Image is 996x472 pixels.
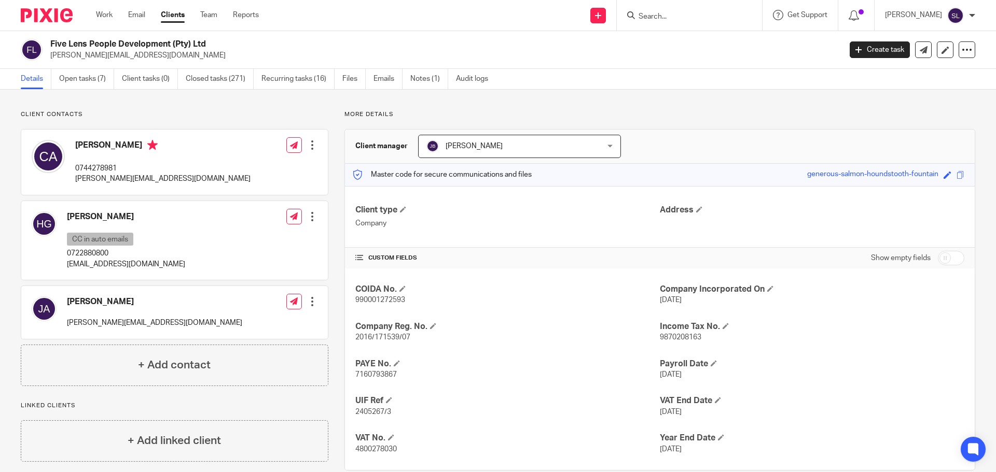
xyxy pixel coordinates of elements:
[161,10,185,20] a: Clients
[660,205,964,216] h4: Address
[67,248,185,259] p: 0722880800
[21,69,51,89] a: Details
[75,140,251,153] h4: [PERSON_NAME]
[200,10,217,20] a: Team
[660,395,964,406] h4: VAT End Date
[355,296,405,304] span: 990001272593
[660,359,964,369] h4: Payroll Date
[50,39,677,50] h2: Five Lens People Development (Pty) Ltd
[355,395,660,406] h4: UIF Ref
[59,69,114,89] a: Open tasks (7)
[355,433,660,444] h4: VAT No.
[67,259,185,269] p: [EMAIL_ADDRESS][DOMAIN_NAME]
[21,110,328,119] p: Client contacts
[355,254,660,262] h4: CUSTOM FIELDS
[32,211,57,236] img: svg%3E
[660,433,964,444] h4: Year End Date
[426,140,439,152] img: svg%3E
[355,321,660,332] h4: Company Reg. No.
[355,334,410,341] span: 2016/171539/07
[261,69,335,89] a: Recurring tasks (16)
[355,446,397,453] span: 4800278030
[67,233,133,246] p: CC in auto emails
[50,50,834,61] p: [PERSON_NAME][EMAIL_ADDRESS][DOMAIN_NAME]
[342,69,366,89] a: Files
[638,12,731,22] input: Search
[32,296,57,321] img: svg%3E
[75,163,251,174] p: 0744278981
[885,10,942,20] p: [PERSON_NAME]
[807,169,938,181] div: generous-salmon-houndstooth-fountain
[374,69,403,89] a: Emails
[344,110,975,119] p: More details
[660,321,964,332] h4: Income Tax No.
[850,41,910,58] a: Create task
[446,142,503,150] span: [PERSON_NAME]
[128,433,221,449] h4: + Add linked client
[67,296,242,307] h4: [PERSON_NAME]
[871,253,931,263] label: Show empty fields
[122,69,178,89] a: Client tasks (0)
[75,174,251,184] p: [PERSON_NAME][EMAIL_ADDRESS][DOMAIN_NAME]
[355,284,660,295] h4: COIDA No.
[355,408,391,416] span: 2405267/3
[660,408,682,416] span: [DATE]
[353,169,532,180] p: Master code for secure communications and files
[67,211,185,222] h4: [PERSON_NAME]
[21,402,328,410] p: Linked clients
[355,359,660,369] h4: PAYE No.
[355,141,408,151] h3: Client manager
[21,8,73,22] img: Pixie
[96,10,113,20] a: Work
[660,284,964,295] h4: Company Incorporated On
[660,296,682,304] span: [DATE]
[456,69,496,89] a: Audit logs
[355,205,660,216] h4: Client type
[233,10,259,20] a: Reports
[660,446,682,453] span: [DATE]
[355,218,660,228] p: Company
[21,39,43,61] img: svg%3E
[410,69,448,89] a: Notes (1)
[947,7,964,24] img: svg%3E
[138,357,211,373] h4: + Add contact
[186,69,254,89] a: Closed tasks (271)
[128,10,145,20] a: Email
[660,334,701,341] span: 9870208163
[67,318,242,328] p: [PERSON_NAME][EMAIL_ADDRESS][DOMAIN_NAME]
[147,140,158,150] i: Primary
[355,371,397,378] span: 7160793867
[787,11,827,19] span: Get Support
[660,371,682,378] span: [DATE]
[32,140,65,173] img: svg%3E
